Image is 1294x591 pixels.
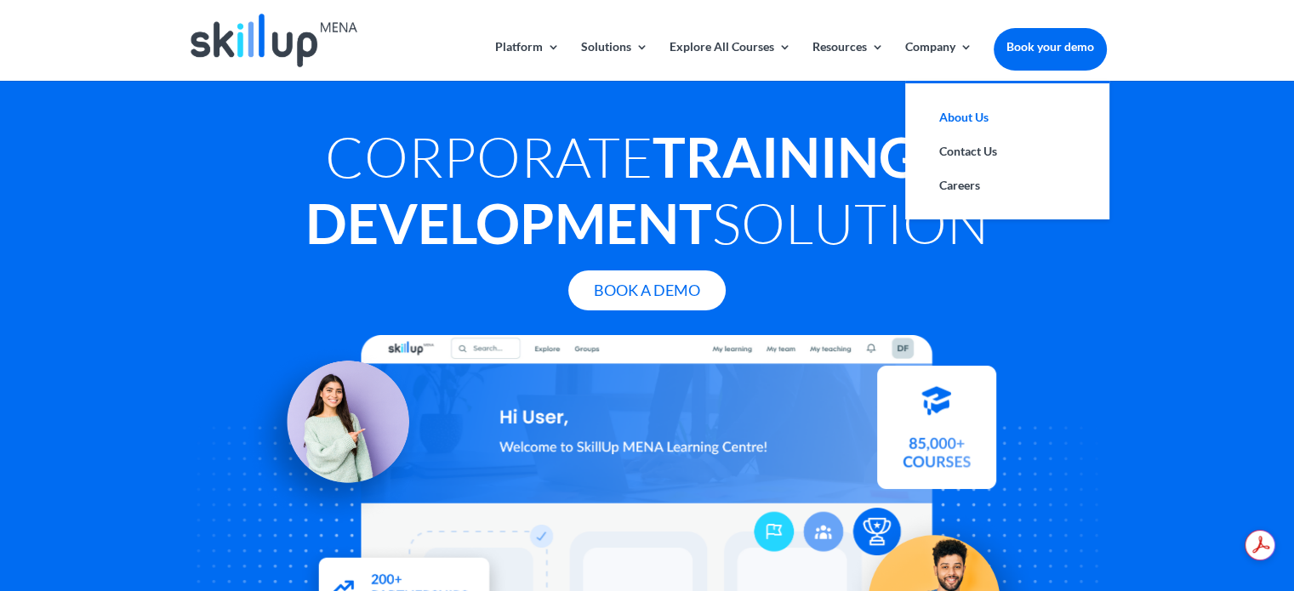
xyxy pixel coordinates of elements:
[305,123,969,256] strong: Training & Development
[188,123,1107,264] h1: Corporate Solution
[191,14,357,67] img: Skillup Mena
[581,41,648,81] a: Solutions
[242,341,426,525] img: Learning Management Solution - SkillUp
[1011,407,1294,591] iframe: Chat Widget
[877,373,996,497] img: Courses library - SkillUp MENA
[922,168,1092,202] a: Careers
[922,134,1092,168] a: Contact Us
[568,270,726,310] a: Book A Demo
[812,41,884,81] a: Resources
[495,41,560,81] a: Platform
[905,41,972,81] a: Company
[994,28,1107,65] a: Book your demo
[670,41,791,81] a: Explore All Courses
[922,100,1092,134] a: About Us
